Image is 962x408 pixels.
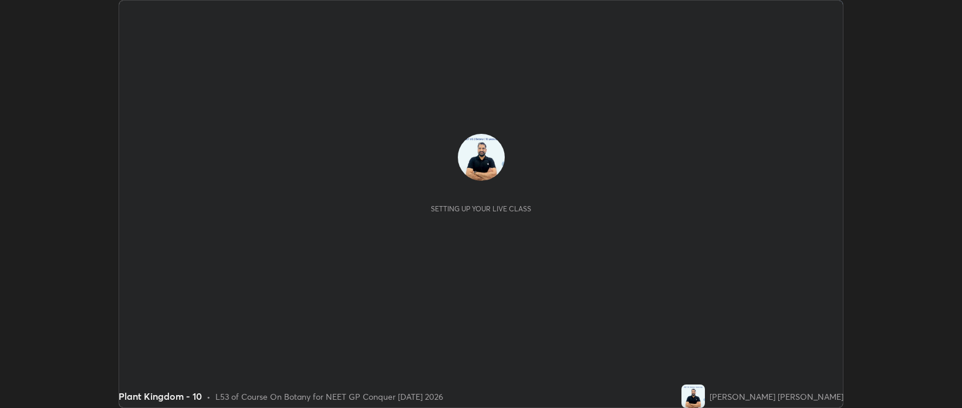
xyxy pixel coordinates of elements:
[681,385,705,408] img: 11c413ee5bf54932a542f26ff398001b.jpg
[431,204,531,213] div: Setting up your live class
[207,390,211,403] div: •
[710,390,843,403] div: [PERSON_NAME] [PERSON_NAME]
[215,390,443,403] div: L53 of Course On Botany for NEET GP Conquer [DATE] 2026
[119,389,202,403] div: Plant Kingdom - 10
[458,134,505,181] img: 11c413ee5bf54932a542f26ff398001b.jpg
